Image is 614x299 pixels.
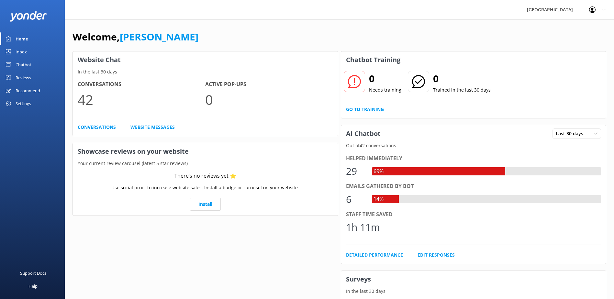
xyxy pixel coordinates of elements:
p: Needs training [369,86,401,94]
h3: Surveys [341,271,606,288]
div: Help [28,280,38,293]
div: Inbox [16,45,27,58]
div: Staff time saved [346,210,601,219]
div: 29 [346,163,365,179]
a: Edit Responses [418,251,455,259]
div: Support Docs [20,267,46,280]
p: Your current review carousel (latest 5 star reviews) [73,160,338,167]
div: Helped immediately [346,154,601,163]
span: Last 30 days [556,130,587,137]
div: Home [16,32,28,45]
h3: AI Chatbot [341,125,385,142]
h4: Conversations [78,80,205,89]
div: There’s no reviews yet ⭐ [174,172,236,180]
div: 6 [346,192,365,207]
div: 1h 11m [346,219,380,235]
div: Emails gathered by bot [346,182,601,191]
a: Conversations [78,124,116,131]
p: 42 [78,89,205,110]
h1: Welcome, [73,29,198,45]
div: Settings [16,97,31,110]
p: 0 [205,89,333,110]
h4: Active Pop-ups [205,80,333,89]
p: In the last 30 days [341,288,606,295]
div: 14% [372,195,385,204]
div: 69% [372,167,385,176]
h2: 0 [369,71,401,86]
h3: Showcase reviews on your website [73,143,338,160]
a: Install [190,198,221,211]
a: Website Messages [130,124,175,131]
a: Go to Training [346,106,384,113]
h3: Chatbot Training [341,51,405,68]
h3: Website Chat [73,51,338,68]
p: Out of 42 conversations [341,142,606,149]
p: Trained in the last 30 days [433,86,491,94]
p: In the last 30 days [73,68,338,75]
h2: 0 [433,71,491,86]
div: Recommend [16,84,40,97]
a: [PERSON_NAME] [120,30,198,43]
a: Detailed Performance [346,251,403,259]
div: Chatbot [16,58,31,71]
img: yonder-white-logo.png [10,11,47,22]
p: Use social proof to increase website sales. Install a badge or carousel on your website. [111,184,299,191]
div: Reviews [16,71,31,84]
